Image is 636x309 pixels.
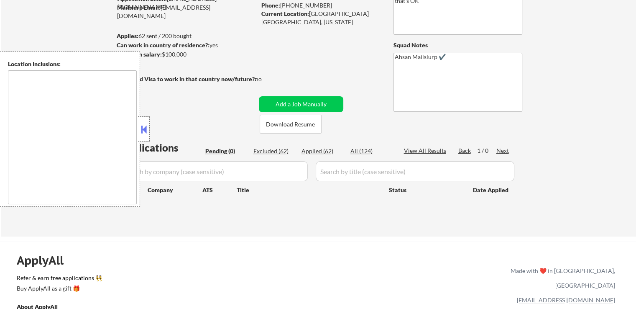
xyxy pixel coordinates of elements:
div: All (124) [350,147,392,155]
div: Status [389,182,461,197]
div: Date Applied [473,186,510,194]
div: Title [237,186,381,194]
div: Buy ApplyAll as a gift 🎁 [17,286,100,291]
strong: Can work in country of residence?: [117,41,209,49]
input: Search by company (case sensitive) [120,161,308,181]
div: $100,000 [117,50,256,59]
div: 1 / 0 [477,147,496,155]
strong: Will need Visa to work in that country now/future?: [117,75,256,82]
div: Made with ❤️ in [GEOGRAPHIC_DATA], [GEOGRAPHIC_DATA] [507,263,615,293]
div: Applied (62) [301,147,343,155]
div: Location Inclusions: [8,60,137,68]
div: ATS [202,186,237,194]
a: [EMAIL_ADDRESS][DOMAIN_NAME] [517,296,615,304]
input: Search by title (case sensitive) [316,161,514,181]
strong: Minimum salary: [117,51,162,58]
div: [EMAIL_ADDRESS][DOMAIN_NAME] [117,3,256,20]
div: Next [496,147,510,155]
div: [GEOGRAPHIC_DATA] [GEOGRAPHIC_DATA], [US_STATE] [261,10,380,26]
div: Pending (0) [205,147,247,155]
div: Applications [120,143,202,153]
button: Add a Job Manually [259,96,343,112]
strong: Applies: [117,32,138,39]
button: Download Resume [260,115,322,134]
div: no [255,75,279,83]
a: Refer & earn free applications 👯‍♀️ [17,275,336,284]
div: ApplyAll [17,253,73,268]
strong: Phone: [261,2,280,9]
div: [PHONE_NUMBER] [261,1,380,10]
strong: Current Location: [261,10,309,17]
div: 62 sent / 200 bought [117,32,256,40]
div: yes [117,41,253,49]
a: Buy ApplyAll as a gift 🎁 [17,284,100,294]
div: Back [458,147,472,155]
div: Squad Notes [393,41,522,49]
div: Excluded (62) [253,147,295,155]
div: View All Results [404,147,449,155]
div: Company [148,186,202,194]
strong: Mailslurp Email: [117,4,161,11]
